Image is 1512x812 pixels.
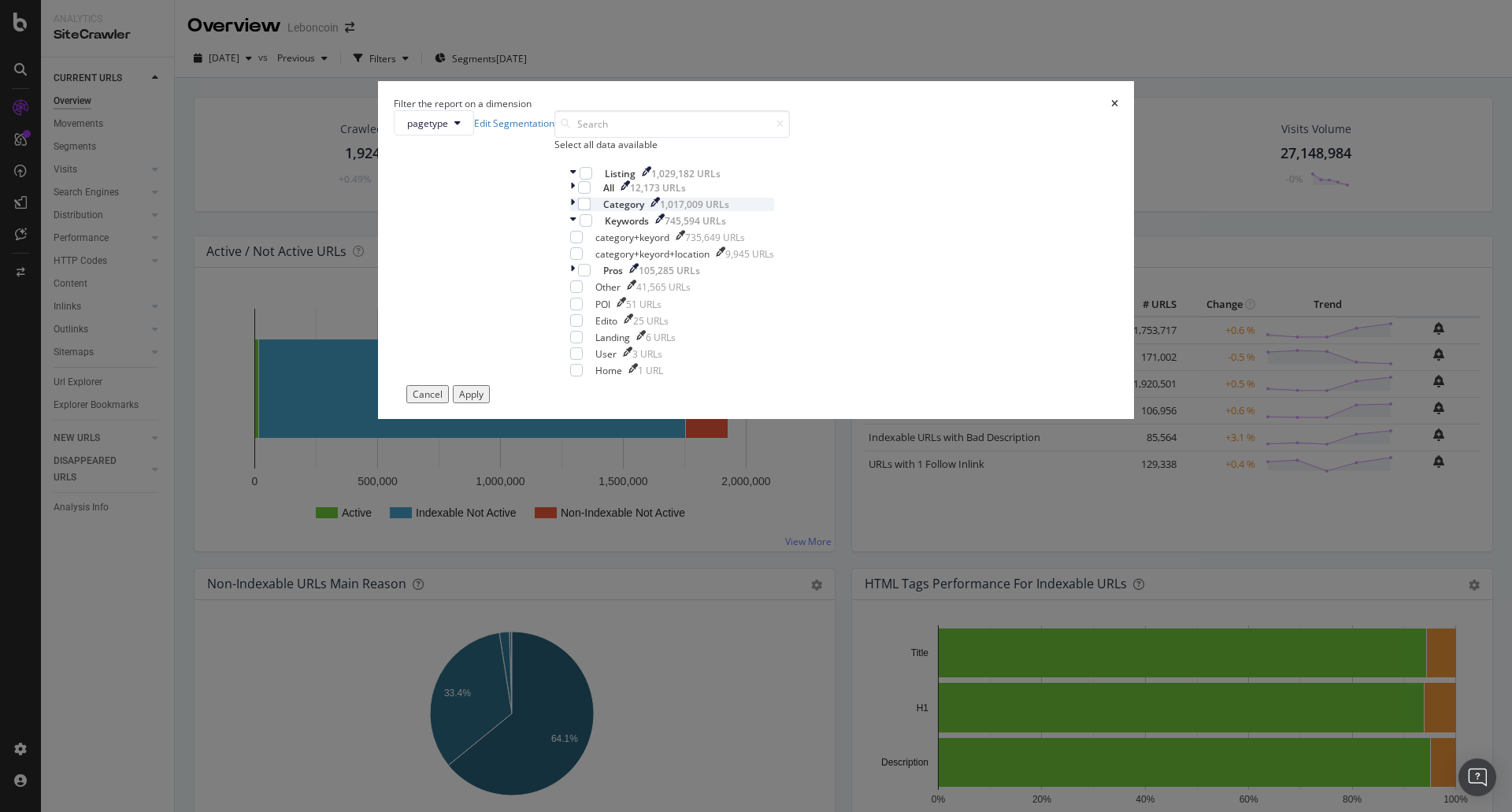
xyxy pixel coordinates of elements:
[605,167,636,180] div: Listing
[407,117,448,130] span: pagetype
[1111,97,1118,110] div: times
[646,331,676,344] div: 6 URLs
[603,181,614,195] div: All
[595,231,669,244] div: category+keyord
[459,387,484,401] div: Apply
[595,314,617,328] div: Edito
[603,198,644,211] div: Category
[633,314,669,328] div: 25 URLs
[474,117,554,130] a: Edit Segmentation
[554,138,790,151] div: Select all data available
[605,214,649,228] div: Keywords
[595,331,630,344] div: Landing
[595,364,622,377] div: Home
[394,97,532,110] div: Filter the report on a dimension
[636,280,691,294] div: 41,565 URLs
[378,81,1134,419] div: modal
[603,264,623,277] div: Pros
[394,110,474,135] button: pagetype
[685,231,745,244] div: 735,649 URLs
[595,347,617,361] div: User
[453,385,490,403] button: Apply
[639,264,700,277] div: 105,285 URLs
[630,181,686,195] div: 12,173 URLs
[632,347,662,361] div: 3 URLs
[665,214,726,228] div: 745,594 URLs
[406,385,449,403] button: Cancel
[660,198,729,211] div: 1,017,009 URLs
[595,280,621,294] div: Other
[554,110,790,138] input: Search
[626,298,661,311] div: 51 URLs
[1458,758,1496,796] div: Open Intercom Messenger
[651,167,721,180] div: 1,029,182 URLs
[595,247,710,261] div: category+keyord+location
[413,387,443,401] div: Cancel
[638,364,663,377] div: 1 URL
[595,298,610,311] div: POI
[725,247,774,261] div: 9,945 URLs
